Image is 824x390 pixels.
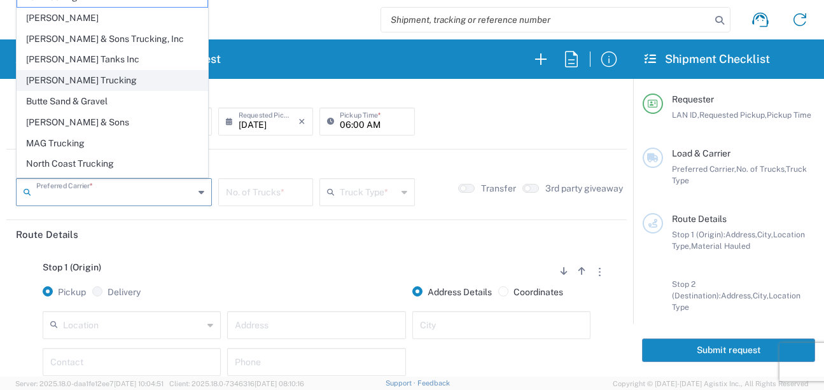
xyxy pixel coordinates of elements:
[736,164,786,174] span: No. of Trucks,
[672,279,721,300] span: Stop 2 (Destination):
[17,154,207,174] span: North Coast Trucking
[725,230,757,239] span: Address,
[753,291,769,300] span: City,
[691,241,750,251] span: Material Hauled
[17,134,207,153] span: MAG Trucking
[672,110,699,120] span: LAN ID,
[17,113,207,132] span: [PERSON_NAME] & Sons
[17,92,207,111] span: Butte Sand & Gravel
[672,148,730,158] span: Load & Carrier
[672,230,725,239] span: Stop 1 (Origin):
[169,380,304,387] span: Client: 2025.18.0-7346316
[298,111,305,132] i: ×
[381,8,711,32] input: Shipment, tracking or reference number
[15,52,221,67] h2: Aggregate & Spoils Shipment Request
[386,379,417,387] a: Support
[17,71,207,90] span: [PERSON_NAME] Trucking
[417,379,450,387] a: Feedback
[412,286,492,298] label: Address Details
[545,183,623,194] label: 3rd party giveaway
[721,291,753,300] span: Address,
[16,228,78,241] h2: Route Details
[672,214,727,224] span: Route Details
[114,380,164,387] span: [DATE] 10:04:51
[17,175,207,195] span: Northstate Aggregate
[672,164,736,174] span: Preferred Carrier,
[757,230,773,239] span: City,
[613,378,809,389] span: Copyright © [DATE]-[DATE] Agistix Inc., All Rights Reserved
[672,94,714,104] span: Requester
[642,338,815,362] button: Submit request
[481,183,516,194] label: Transfer
[767,110,811,120] span: Pickup Time
[498,286,563,298] label: Coordinates
[699,110,767,120] span: Requested Pickup,
[15,380,164,387] span: Server: 2025.18.0-daa1fe12ee7
[15,5,66,35] img: pge
[43,262,101,272] span: Stop 1 (Origin)
[645,52,770,67] h2: Shipment Checklist
[255,380,304,387] span: [DATE] 08:10:16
